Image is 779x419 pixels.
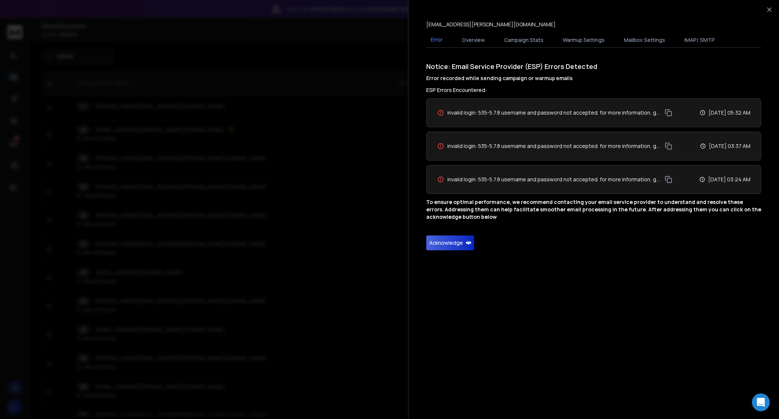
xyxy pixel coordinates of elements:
[752,393,770,411] div: Open Intercom Messenger
[426,32,447,49] button: Error
[500,32,548,48] button: Campaign Stats
[447,176,661,183] span: invalid login: 535-5.7.8 username and password not accepted. for more information, go to 535 5.7....
[426,235,474,250] button: Acknowledge
[426,75,761,82] h4: Error recorded while sending campaign or warmup emails
[680,32,719,48] button: IMAP/ SMTP
[426,86,761,94] h3: ESP Errors Encountered:
[709,142,750,150] p: [DATE] 03:37 AM
[426,21,556,28] p: [EMAIL_ADDRESS][PERSON_NAME][DOMAIN_NAME]
[457,32,489,48] button: Overview
[426,198,761,221] p: To ensure optimal performance, we recommend contacting your email service provider to understand ...
[447,109,661,116] span: invalid login: 535-5.7.8 username and password not accepted. for more information, go to 535 5.7....
[708,176,750,183] p: [DATE] 03:24 AM
[709,109,750,116] p: [DATE] 05:32 AM
[558,32,609,48] button: Warmup Settings
[426,61,761,82] h1: Notice: Email Service Provider (ESP) Errors Detected
[447,142,661,150] span: invalid login: 535-5.7.8 username and password not accepted. for more information, go to 535 5.7....
[619,32,670,48] button: Mailbox Settings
